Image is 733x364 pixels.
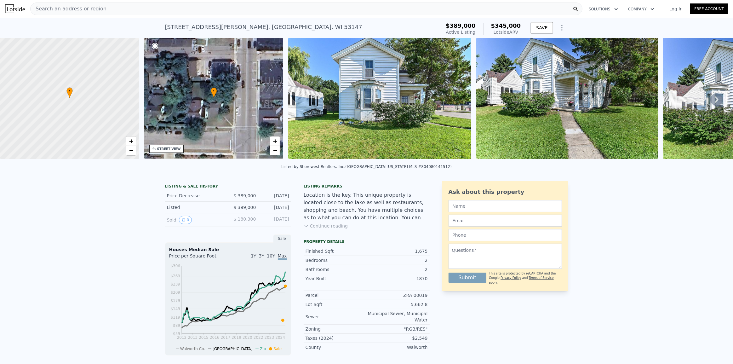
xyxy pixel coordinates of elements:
div: Listed [167,204,223,211]
span: [GEOGRAPHIC_DATA] [213,347,252,351]
tspan: $269 [170,274,180,278]
span: Sale [273,347,282,351]
span: Zip [260,347,266,351]
div: ZRA 00019 [367,292,428,298]
tspan: 2020 [243,335,252,340]
div: [DATE] [261,216,289,224]
span: − [129,147,133,154]
span: $ 399,000 [233,205,256,210]
a: Zoom in [126,136,136,146]
div: Finished Sqft [306,248,367,254]
div: Bedrooms [306,257,367,263]
div: Ask about this property [449,188,562,196]
div: Houses Median Sale [169,246,287,253]
div: Property details [304,239,430,244]
div: $2,549 [367,335,428,341]
tspan: $209 [170,290,180,295]
tspan: 2017 [220,335,230,340]
div: Walworth [367,344,428,350]
button: View historical data [179,216,192,224]
img: Sale: 167425595 Parcel: 104868760 [288,38,471,159]
span: + [129,137,133,145]
tspan: 2012 [177,335,186,340]
img: Sale: 167425595 Parcel: 104868760 [476,38,658,159]
a: Zoom out [126,146,136,155]
button: Solutions [584,3,623,15]
div: Listed by Shorewest Realtors, Inc. ([GEOGRAPHIC_DATA][US_STATE] MLS #804080141512) [281,165,452,169]
div: Parcel [306,292,367,298]
tspan: 2016 [209,335,219,340]
div: LISTING & SALE HISTORY [165,184,291,190]
a: Zoom out [270,146,280,155]
span: Active Listing [446,30,476,35]
div: Sewer [306,314,367,320]
tspan: 2022 [253,335,263,340]
div: STREET VIEW [157,147,181,151]
a: Log In [662,6,690,12]
button: Show Options [556,21,568,34]
span: − [273,147,277,154]
input: Phone [449,229,562,241]
tspan: $59 [173,332,180,336]
div: Lotside ARV [491,29,521,35]
button: SAVE [531,22,553,33]
span: • [211,88,217,94]
div: Year Built [306,275,367,282]
span: $389,000 [446,22,476,29]
input: Email [449,215,562,227]
span: 10Y [267,253,275,258]
tspan: $119 [170,315,180,320]
span: 3Y [259,253,264,258]
a: Privacy Policy [501,276,521,280]
div: 1,675 [367,248,428,254]
div: "RGB/RES" [367,326,428,332]
input: Name [449,200,562,212]
div: Zoning [306,326,367,332]
div: [DATE] [261,193,289,199]
tspan: 2023 [264,335,274,340]
div: Sold [167,216,223,224]
div: [STREET_ADDRESS][PERSON_NAME] , [GEOGRAPHIC_DATA] , WI 53147 [165,23,362,32]
div: 2 [367,257,428,263]
tspan: $306 [170,264,180,268]
tspan: 2019 [232,335,241,340]
span: + [273,137,277,145]
div: Municipal Sewer, Municipal Water [367,310,428,323]
div: • [66,87,73,98]
span: $ 180,300 [233,217,256,222]
div: County [306,344,367,350]
div: • [211,87,217,98]
a: Zoom in [270,136,280,146]
div: 5,662.8 [367,301,428,308]
button: Submit [449,273,487,283]
tspan: $149 [170,307,180,311]
tspan: $89 [173,323,180,328]
div: [DATE] [261,204,289,211]
span: Search an address or region [31,5,106,13]
span: $ 389,000 [233,193,256,198]
div: Listing remarks [304,184,430,189]
div: This site is protected by reCAPTCHA and the Google and apply. [489,271,562,285]
a: Terms of Service [529,276,554,280]
div: Taxes (2024) [306,335,367,341]
a: Free Account [690,3,728,14]
tspan: 2024 [275,335,285,340]
div: Sale [273,234,291,243]
tspan: $179 [170,299,180,303]
div: 1870 [367,275,428,282]
img: Lotside [5,4,25,13]
div: Location is the key. This unique property is located close to the lake as well as restaurants, sh... [304,191,430,222]
span: $345,000 [491,22,521,29]
tspan: 2015 [199,335,209,340]
div: Bathrooms [306,266,367,273]
span: 1Y [251,253,256,258]
div: 2 [367,266,428,273]
button: Company [623,3,659,15]
div: Price per Square Foot [169,253,228,263]
tspan: 2013 [188,335,198,340]
div: Price Decrease [167,193,223,199]
span: Walworth Co. [180,347,205,351]
span: • [66,88,73,94]
span: Max [278,253,287,260]
div: Lot Sqft [306,301,367,308]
